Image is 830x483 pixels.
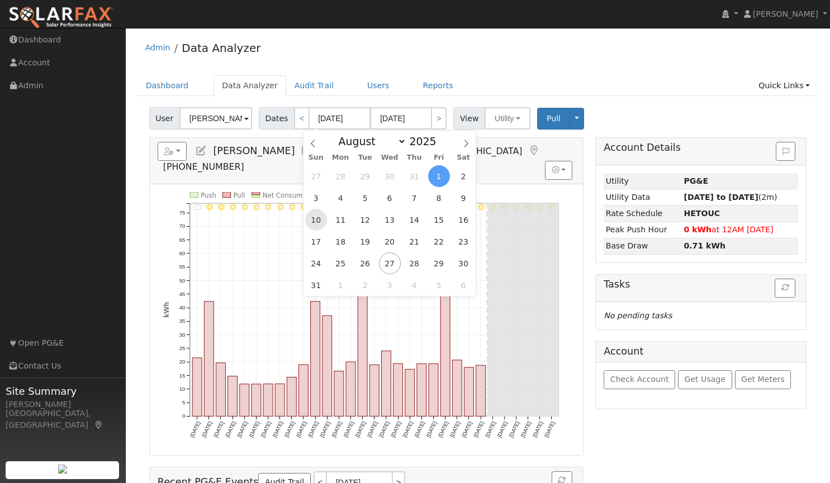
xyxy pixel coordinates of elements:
[182,399,185,405] text: 5
[204,302,214,417] rect: onclick=""
[604,222,682,238] td: Peak Push Hour
[333,135,406,148] select: Month
[6,408,120,431] div: [GEOGRAPHIC_DATA], [GEOGRAPHIC_DATA]
[428,209,450,231] span: August 15, 2025
[346,362,355,416] rect: onclick=""
[149,107,180,130] span: User
[179,278,185,284] text: 50
[201,420,214,438] text: [DATE]
[415,75,462,96] a: Reports
[478,204,485,211] i: 8/25 - Clear
[366,420,379,438] text: [DATE]
[476,365,486,416] rect: onclick=""
[379,209,401,231] span: August 13, 2025
[682,222,798,238] td: at 12AM [DATE]
[179,250,185,256] text: 60
[275,384,284,416] rect: onclick=""
[330,209,352,231] span: August 11, 2025
[404,209,425,231] span: August 14, 2025
[547,114,561,123] span: Pull
[212,420,225,438] text: [DATE]
[8,6,113,30] img: SolarFax
[283,420,296,438] text: [DATE]
[294,107,310,130] a: <
[227,376,237,417] rect: onclick=""
[684,241,725,250] strong: 0.71 kWh
[451,154,476,161] span: Sat
[359,75,398,96] a: Users
[735,370,791,389] button: Get Meters
[330,187,352,209] span: August 4, 2025
[452,187,474,209] span: August 9, 2025
[354,420,367,438] text: [DATE]
[406,135,447,147] input: Year
[206,204,213,211] i: 8/02 - Clear
[179,291,185,297] text: 45
[404,231,425,252] span: August 21, 2025
[485,107,530,130] button: Utility
[390,420,402,438] text: [DATE]
[452,231,474,252] span: August 23, 2025
[307,420,320,438] text: [DATE]
[604,238,682,254] td: Base Draw
[287,377,296,416] rect: onclick=""
[305,231,327,252] span: August 17, 2025
[179,345,185,351] text: 25
[214,75,286,96] a: Data Analyzer
[776,142,795,161] button: Issue History
[263,384,273,417] rect: onclick=""
[404,165,425,187] span: July 31, 2025
[685,375,725,384] span: Get Usage
[182,41,260,55] a: Data Analyzer
[259,420,272,438] text: [DATE]
[369,365,379,416] rect: onclick=""
[417,364,426,416] rect: onclick=""
[413,420,426,438] text: [DATE]
[179,264,185,270] text: 55
[224,420,237,438] text: [DATE]
[464,367,474,416] rect: onclick=""
[437,420,450,438] text: [DATE]
[179,358,185,365] text: 20
[265,204,272,211] i: 8/07 - Clear
[330,420,343,438] text: [DATE]
[201,191,216,199] text: Push
[252,384,261,417] rect: onclick=""
[604,173,682,189] td: Utility
[179,223,185,229] text: 70
[353,154,377,161] span: Tue
[528,145,540,156] a: Map
[289,204,296,211] i: 8/09 - Clear
[358,223,367,417] rect: onclick=""
[179,386,185,392] text: 10
[305,274,327,296] span: August 31, 2025
[179,304,185,310] text: 40
[452,360,462,417] rect: onclick=""
[311,302,320,417] rect: onclick=""
[520,420,533,438] text: [DATE]
[379,274,401,296] span: September 3, 2025
[452,209,474,231] span: August 16, 2025
[6,399,120,410] div: [PERSON_NAME]
[137,75,197,96] a: Dashboard
[179,332,185,338] text: 30
[195,145,207,156] a: Edit User (36283)
[381,351,391,416] rect: onclick=""
[452,274,474,296] span: September 6, 2025
[330,231,352,252] span: August 18, 2025
[449,420,462,438] text: [DATE]
[428,187,450,209] span: August 8, 2025
[428,165,450,187] span: August 1, 2025
[401,420,414,438] text: [DATE]
[354,165,376,187] span: July 29, 2025
[610,375,669,384] span: Check Account
[213,145,295,156] span: [PERSON_NAME]
[684,209,720,218] strong: N
[426,154,451,161] span: Fri
[379,252,401,274] span: August 27, 2025
[240,384,249,417] rect: onclick=""
[472,420,485,438] text: [DATE]
[354,231,376,252] span: August 19, 2025
[301,145,313,156] a: Multi-Series Graph
[604,311,672,320] i: No pending tasks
